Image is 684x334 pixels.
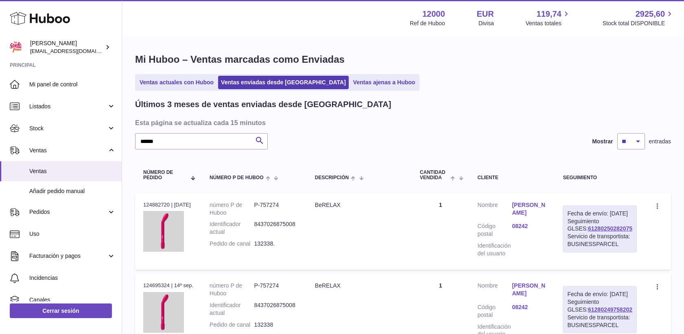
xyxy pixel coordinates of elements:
[563,205,637,253] div: Seguimiento GLSES:
[603,9,674,27] a: 2925,60 Stock total DISPONIBLE
[567,233,632,248] div: Servicio de transportista: BUSINESSPARCEL
[10,303,112,318] a: Cerrar sesión
[477,9,494,20] strong: EUR
[478,282,512,299] dt: Nombre
[210,220,254,236] dt: Identificador actual
[567,290,632,298] div: Fecha de envío: [DATE]
[143,211,184,252] img: Bgee-classic-by-esf.jpg
[10,41,22,53] img: mar@ensuelofirme.com
[210,240,254,248] dt: Pedido de canal
[254,301,298,317] dd: 8437026875008
[137,76,216,89] a: Ventas actuales con Huboo
[143,282,193,289] div: 124695324 | 14º sep.
[135,118,669,127] h3: Esta página se actualiza cada 15 minutos
[135,99,391,110] h2: Últimos 3 meses de ventas enviadas desde [GEOGRAPHIC_DATA]
[254,240,298,248] dd: 132338.
[592,138,613,145] label: Mostrar
[315,282,404,290] div: BeRELAX
[218,76,349,89] a: Ventas enviadas desde [GEOGRAPHIC_DATA]
[588,225,632,232] a: 61280250282075
[135,53,671,66] h1: Mi Huboo – Ventas marcadas como Enviadas
[478,303,512,319] dt: Código postal
[210,201,254,217] dt: número P de Huboo
[29,252,107,260] span: Facturación y pagos
[350,76,418,89] a: Ventas ajenas a Huboo
[563,175,637,180] div: Seguimiento
[29,296,116,304] span: Canales
[512,282,546,297] a: [PERSON_NAME]
[29,187,116,195] span: Añadir pedido manual
[29,208,107,216] span: Pedidos
[30,40,103,55] div: [PERSON_NAME]
[588,306,632,313] a: 61280249758202
[254,220,298,236] dd: 8437026875008
[412,193,470,270] td: 1
[478,222,512,238] dt: Código postal
[29,230,116,238] span: Uso
[478,175,547,180] div: Cliente
[254,201,298,217] dd: P-757274
[210,301,254,317] dt: Identificador actual
[29,147,107,154] span: Ventas
[29,125,107,132] span: Stock
[420,170,448,180] span: Cantidad vendida
[254,282,298,297] dd: P-757274
[29,274,116,282] span: Incidencias
[512,222,546,230] a: 08242
[537,9,562,20] span: 119,74
[210,321,254,329] dt: Pedido de canal
[143,201,193,209] div: 124882720 | [DATE]
[478,242,512,257] dt: Identificación del usuario
[649,138,671,145] span: entradas
[410,20,445,27] div: Ref de Huboo
[567,210,632,218] div: Fecha de envío: [DATE]
[563,286,637,333] div: Seguimiento GLSES:
[567,314,632,329] div: Servicio de transportista: BUSINESSPARCEL
[143,292,184,333] img: Bgee-classic-by-esf.jpg
[29,81,116,88] span: Mi panel de control
[478,201,512,219] dt: Nombre
[512,303,546,311] a: 08242
[29,167,116,175] span: Ventas
[315,201,404,209] div: BeRELAX
[479,20,494,27] div: Divisa
[636,9,665,20] span: 2925,60
[29,103,107,110] span: Listados
[526,20,571,27] span: Ventas totales
[603,20,674,27] span: Stock total DISPONIBLE
[422,9,445,20] strong: 12000
[254,321,298,329] dd: 132338
[315,175,349,180] span: Descripción
[143,170,186,180] span: Número de pedido
[30,48,120,54] span: [EMAIL_ADDRESS][DOMAIN_NAME]
[512,201,546,217] a: [PERSON_NAME]
[210,175,263,180] span: número P de Huboo
[526,9,571,27] a: 119,74 Ventas totales
[210,282,254,297] dt: número P de Huboo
